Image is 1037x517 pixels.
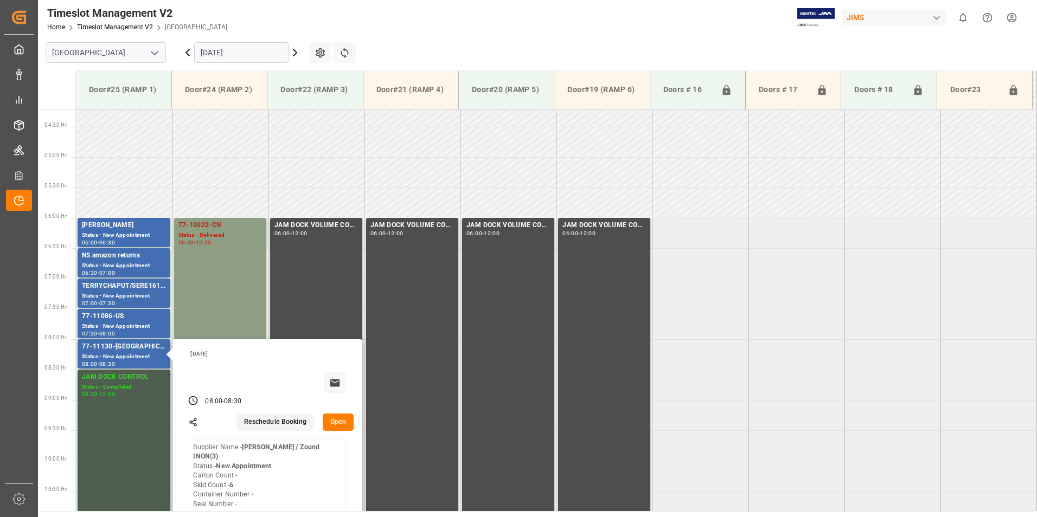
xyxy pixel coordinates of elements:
div: Door#20 (RAMP 5) [468,80,545,100]
button: open menu [146,44,162,61]
div: - [194,240,195,245]
div: - [578,231,580,236]
div: Status - New Appointment [82,261,166,270]
div: [DATE] [187,350,350,358]
div: - [98,361,99,366]
div: - [98,240,99,245]
div: TERRYCHAPUT/SERE161825 [82,281,166,292]
div: 12:00 [484,231,500,236]
span: 06:00 Hr [44,213,67,219]
span: 08:30 Hr [44,365,67,371]
div: Door#22 (RAMP 3) [276,80,354,100]
div: JAM DOCK VOLUME CONTROL [466,220,550,231]
div: Status - New Appointment [82,231,166,240]
div: [PERSON_NAME] [82,220,166,231]
span: 05:00 Hr [44,152,67,158]
div: 12:00 [388,231,404,236]
div: Status - Completed [82,383,166,392]
div: - [290,231,292,236]
div: Status - Delivered [178,231,262,240]
div: 08:30 [99,361,115,366]
div: JAM DOCK VOLUME CONTROL [562,220,646,231]
div: 07:00 [82,301,98,306]
div: Door#21 (RAMP 4) [372,80,450,100]
div: 77-10022-CN [178,220,262,231]
div: 77-11130-[GEOGRAPHIC_DATA] [82,341,166,352]
div: 06:00 [562,231,578,236]
div: - [98,270,99,275]
div: Doors # 17 [754,80,812,100]
span: 04:30 Hr [44,122,67,128]
div: - [482,231,484,236]
div: JAM DOCK VOLUME CONTROL [274,220,358,231]
a: Timeslot Management V2 [77,23,153,31]
div: 77-11086-US [82,311,166,322]
div: 06:00 [274,231,290,236]
div: 07:00 [99,270,115,275]
span: 10:30 Hr [44,486,67,492]
div: 06:00 [370,231,386,236]
span: 06:30 Hr [44,243,67,249]
div: Door#25 (RAMP 1) [85,80,163,100]
div: JAM DOCK VOLUME CONTROL [370,220,454,231]
div: - [98,301,99,306]
div: Door#24 (RAMP 2) [181,80,258,100]
button: JIMS [842,7,951,28]
span: 09:30 Hr [44,425,67,431]
button: show 0 new notifications [951,5,975,30]
div: 08:00 [82,361,98,366]
div: 12:00 [99,392,115,397]
b: 6 [229,481,233,489]
div: 07:30 [99,301,115,306]
span: 07:30 Hr [44,304,67,310]
div: Status - New Appointment [82,322,166,331]
div: 06:00 [178,240,194,245]
button: Open [323,413,354,431]
div: 08:30 [82,392,98,397]
div: NS amazon returns [82,250,166,261]
span: 10:00 Hr [44,456,67,462]
div: 08:00 [205,397,222,406]
div: 06:00 [466,231,482,236]
div: - [386,231,388,236]
img: Exertis%20JAM%20-%20Email%20Logo.jpg_1722504956.jpg [797,8,835,27]
div: Timeslot Management V2 [47,5,227,21]
span: 08:00 Hr [44,334,67,340]
div: Doors # 16 [659,80,716,100]
div: - [98,331,99,336]
div: 12:00 [292,231,308,236]
a: Home [47,23,65,31]
div: 06:30 [82,270,98,275]
div: JAM DOCK CONTROL [82,372,166,383]
div: Doors # 18 [850,80,907,100]
span: 05:30 Hr [44,183,67,189]
input: Type to search/select [46,42,166,63]
span: 09:00 Hr [44,395,67,401]
div: Supplier Name - Status - Carton Count - Skid Count - Container Number - Seal Number - [193,443,342,509]
div: 12:00 [196,240,212,245]
div: Status - New Appointment [82,352,166,361]
div: Door#23 [946,80,1003,100]
div: 08:00 [99,331,115,336]
div: - [98,392,99,397]
div: 07:30 [82,331,98,336]
span: 07:00 Hr [44,274,67,280]
div: 06:30 [99,240,115,245]
div: JIMS [842,10,946,25]
div: 08:30 [224,397,241,406]
button: Help Center [975,5,1000,30]
div: - [222,397,224,406]
div: 12:00 [580,231,596,236]
div: Door#19 (RAMP 6) [563,80,641,100]
div: 06:00 [82,240,98,245]
b: New Appointment [216,462,271,470]
button: Reschedule Booking [236,413,314,431]
input: DD.MM.YYYY [194,42,289,63]
b: [PERSON_NAME] / Zound INON(3) [193,443,319,461]
div: Status - New Appointment [82,292,166,301]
